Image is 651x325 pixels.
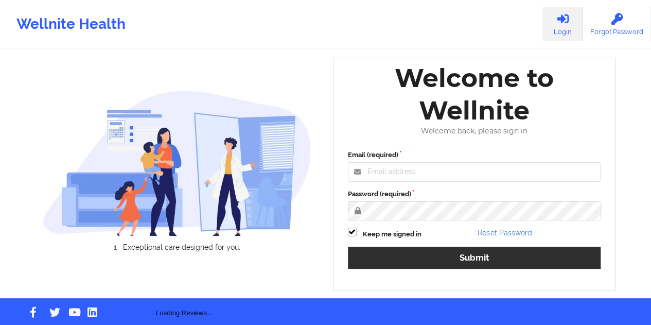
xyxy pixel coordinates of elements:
a: Login [542,7,583,41]
img: wellnite-auth-hero_200.c722682e.png [43,90,311,236]
div: Loading Reviews... [43,269,326,318]
li: Exceptional care designed for you. [52,243,311,251]
div: Welcome back, please sign in [341,127,608,135]
label: Keep me signed in [363,229,421,240]
a: Forgot Password [583,7,651,41]
input: Email address [348,162,601,182]
label: Password (required) [348,189,601,199]
button: Submit [348,247,601,269]
div: Welcome to Wellnite [341,62,608,127]
a: Reset Password [478,229,532,237]
label: Email (required) [348,150,601,160]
